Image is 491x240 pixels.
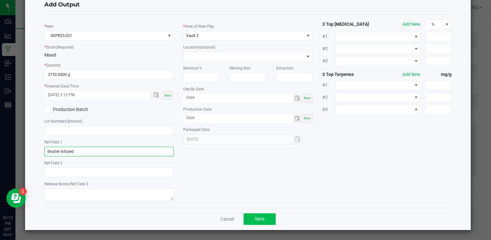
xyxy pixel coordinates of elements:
label: Release Notes/Ref Field 3 [44,181,88,187]
span: Mixed [44,52,56,58]
span: #2 [322,45,335,52]
button: Add New [402,71,420,78]
input: Created Datetime [45,91,144,99]
span: Now [304,96,311,100]
span: #3 [322,58,335,64]
h4: Add Output [44,1,451,9]
span: % [426,20,443,29]
span: #1 [322,82,335,88]
input: Date [183,94,293,102]
span: Vault 2 [186,33,199,38]
label: Extraction [276,65,294,71]
span: (Optional) [65,119,82,124]
button: Add New [402,21,420,28]
label: Moisture % [183,65,202,71]
iframe: Resource center [6,189,26,208]
label: Strain [46,44,74,50]
span: Toggle popup [151,91,163,99]
strong: 3 Top [MEDICAL_DATA] [322,21,374,28]
span: Toggle calendar [293,94,302,103]
strong: mg/g [425,71,451,78]
button: Save [244,213,276,225]
label: Ref Field 2 [44,160,62,166]
label: Location [183,44,215,50]
label: Area of New Pkg [185,23,214,29]
label: Created Date/Time [46,83,79,89]
span: Now [165,94,171,97]
span: Toggle calendar [293,114,302,123]
span: #2 [322,94,335,101]
label: Packaged Date [183,127,210,133]
strong: 3 Top Terpenes [322,71,374,78]
span: (optional) [198,45,215,50]
label: Quantity [46,62,61,68]
a: Cancel [220,216,234,222]
label: Ref Field 1 [44,139,62,145]
label: Lot Number [44,118,82,124]
label: Use By Date [183,86,204,92]
span: (Required) [56,45,74,50]
input: Date [183,114,293,122]
span: Now [304,116,311,120]
span: #3 [322,106,335,113]
span: #1 [322,33,335,40]
span: Save [255,216,264,221]
label: Production Batch [44,106,104,113]
iframe: Resource center unread badge [19,188,27,195]
label: Production Date [183,106,211,112]
label: Item [46,23,54,29]
label: Serving Size [229,65,250,71]
span: SXPR25-021 [45,31,165,40]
